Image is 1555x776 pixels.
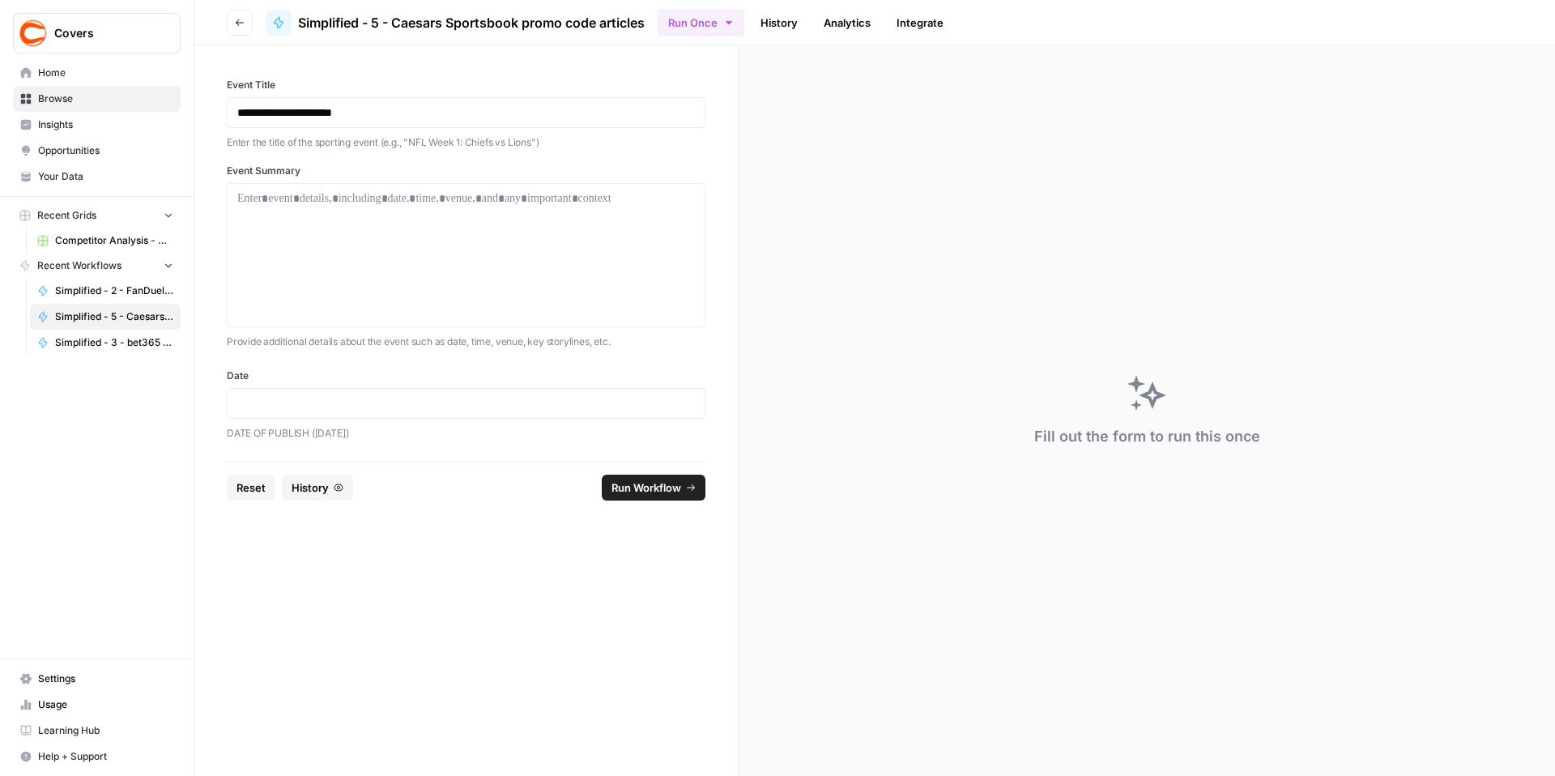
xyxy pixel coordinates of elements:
[611,480,681,496] span: Run Workflow
[227,334,705,350] p: Provide additional details about the event such as date, time, venue, key storylines, etc.
[30,278,181,304] a: Simplified - 2 - FanDuel promo code articles
[55,309,173,324] span: Simplified - 5 - Caesars Sportsbook promo code articles
[602,475,705,501] button: Run Workflow
[887,10,953,36] a: Integrate
[227,134,705,151] p: Enter the title of the sporting event (e.g., "NFL Week 1: Chiefs vs Lions")
[38,672,173,686] span: Settings
[55,233,173,248] span: Competitor Analysis - URL Specific Grid
[13,138,181,164] a: Opportunities
[13,203,181,228] button: Recent Grids
[38,749,173,764] span: Help + Support
[13,86,181,112] a: Browse
[1034,425,1260,448] div: Fill out the form to run this once
[38,143,173,158] span: Opportunities
[236,480,266,496] span: Reset
[13,744,181,770] button: Help + Support
[30,228,181,254] a: Competitor Analysis - URL Specific Grid
[37,258,121,273] span: Recent Workflows
[227,164,705,178] label: Event Summary
[13,112,181,138] a: Insights
[292,480,329,496] span: History
[751,10,807,36] a: History
[38,169,173,184] span: Your Data
[38,697,173,712] span: Usage
[227,369,705,383] label: Date
[282,475,353,501] button: History
[38,92,173,106] span: Browse
[13,254,181,278] button: Recent Workflows
[227,78,705,92] label: Event Title
[54,25,152,41] span: Covers
[38,117,173,132] span: Insights
[38,66,173,80] span: Home
[13,666,181,692] a: Settings
[227,475,275,501] button: Reset
[266,10,645,36] a: Simplified - 5 - Caesars Sportsbook promo code articles
[55,284,173,298] span: Simplified - 2 - FanDuel promo code articles
[298,13,645,32] span: Simplified - 5 - Caesars Sportsbook promo code articles
[30,304,181,330] a: Simplified - 5 - Caesars Sportsbook promo code articles
[13,692,181,718] a: Usage
[55,335,173,350] span: Simplified - 3 - bet365 bonus code articles
[13,60,181,86] a: Home
[227,425,705,441] p: DATE OF PUBLISH ([DATE])
[13,164,181,190] a: Your Data
[19,19,48,48] img: Covers Logo
[658,9,744,36] button: Run Once
[38,723,173,738] span: Learning Hub
[13,718,181,744] a: Learning Hub
[30,330,181,356] a: Simplified - 3 - bet365 bonus code articles
[814,10,880,36] a: Analytics
[37,208,96,223] span: Recent Grids
[13,13,181,53] button: Workspace: Covers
